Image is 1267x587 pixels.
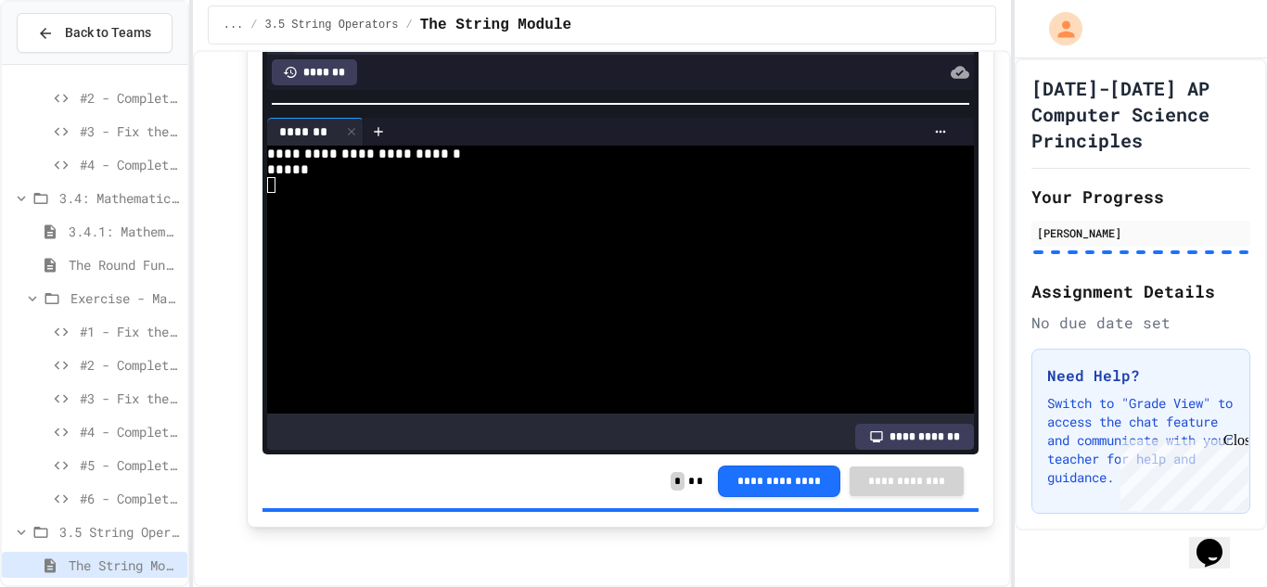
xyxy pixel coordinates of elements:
div: No due date set [1031,312,1250,334]
span: / [406,18,413,32]
h2: Assignment Details [1031,278,1250,304]
span: 3.4.1: Mathematical Operators [69,222,180,241]
span: ... [224,18,244,32]
span: #5 - Complete the Code (Hard) [80,455,180,475]
span: 3.4: Mathematical Operators [59,188,180,208]
span: / [250,18,257,32]
div: My Account [1030,7,1087,50]
h1: [DATE]-[DATE] AP Computer Science Principles [1031,75,1250,153]
span: #2 - Complete the Code (Easy) [80,88,180,108]
div: Chat with us now!Close [7,7,128,118]
span: #6 - Complete the Code (Hard) [80,489,180,508]
span: Back to Teams [65,23,151,43]
div: [PERSON_NAME] [1037,224,1245,241]
h3: Need Help? [1047,364,1235,387]
span: #4 - Complete the Code (Medium) [80,155,180,174]
p: Switch to "Grade View" to access the chat feature and communicate with your teacher for help and ... [1047,394,1235,487]
iframe: chat widget [1189,513,1248,568]
iframe: chat widget [1113,432,1248,511]
span: #3 - Fix the Code (Medium) [80,389,180,408]
span: #1 - Fix the Code (Easy) [80,322,180,341]
span: #3 - Fix the Code (Medium) [80,121,180,141]
span: The String Module [420,14,571,36]
h2: Your Progress [1031,184,1250,210]
span: The String Module [69,555,180,575]
span: Exercise - Mathematical Operators [70,288,180,308]
span: #4 - Complete the Code (Medium) [80,422,180,441]
span: 3.5 String Operators [265,18,399,32]
span: The Round Function [69,255,180,274]
span: 3.5 String Operators [59,522,180,542]
span: #2 - Complete the Code (Easy) [80,355,180,375]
